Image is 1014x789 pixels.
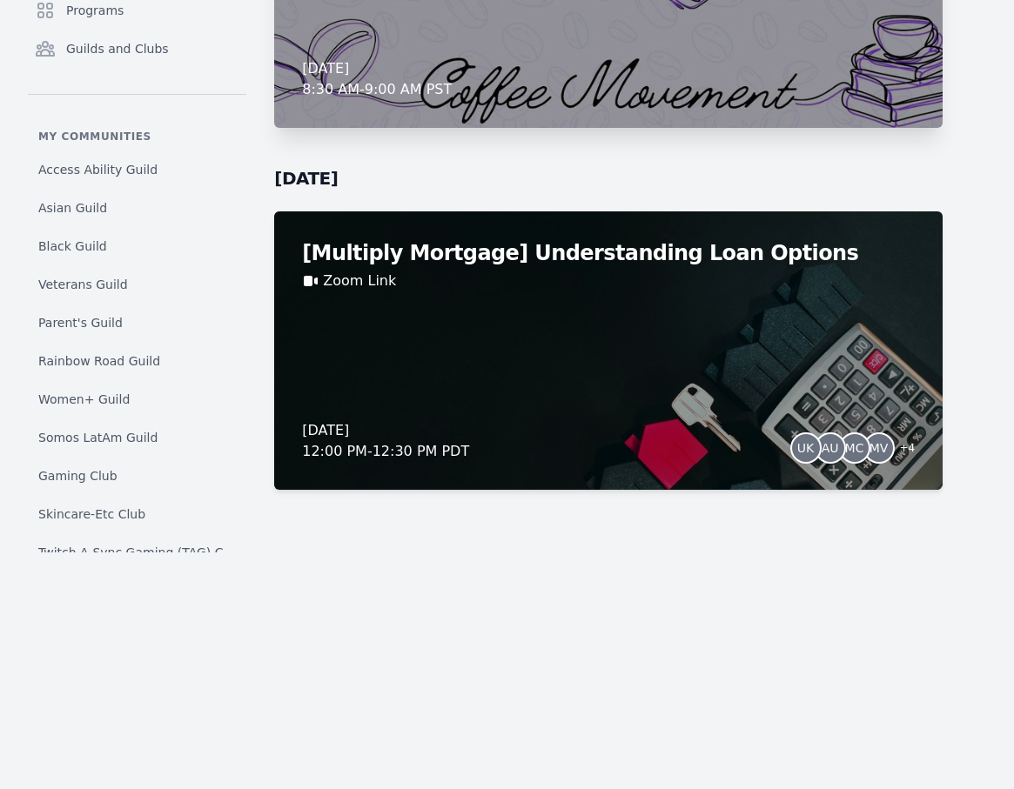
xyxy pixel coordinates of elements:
span: Skincare-Etc Club [38,505,145,523]
a: Access Ability Guild [28,154,246,185]
a: [Multiply Mortgage] Understanding Loan OptionsZoom Link[DATE]12:00 PM-12:30 PM PDTUKAUMCMV+4 [274,211,943,490]
span: Somos LatAm Guild [38,429,158,446]
a: Women+ Guild [28,384,246,415]
span: Twitch A-Sync Gaming (TAG) Club [38,544,236,561]
span: Black Guild [38,237,107,255]
a: Gaming Club [28,460,246,491]
span: + 4 [890,438,916,462]
span: MV [870,442,889,454]
a: Asian Guild [28,192,246,224]
span: Rainbow Road Guild [38,352,160,370]
span: AU [822,442,839,454]
p: My communities [28,130,246,144]
span: Women+ Guild [38,391,130,408]
span: Guilds and Clubs [66,40,169,57]
span: MC [845,442,864,454]
a: Parent's Guild [28,307,246,338]
a: Guilds and Clubs [28,31,246,66]
span: Programs [66,2,124,19]
a: Twitch A-Sync Gaming (TAG) Club [28,537,246,568]
span: UK [797,442,814,454]
span: Access Ability Guild [38,161,158,178]
span: Asian Guild [38,199,107,217]
a: Black Guild [28,231,246,262]
a: Zoom Link [323,271,396,291]
h2: [Multiply Mortgage] Understanding Loan Options [302,239,915,267]
div: [DATE] 12:00 PM - 12:30 PM PDT [302,420,469,462]
div: [DATE] 8:30 AM - 9:00 AM PST [302,58,452,100]
span: Gaming Club [38,467,118,485]
a: Skincare-Etc Club [28,498,246,530]
h2: [DATE] [274,166,943,191]
a: Somos LatAm Guild [28,422,246,453]
span: Parent's Guild [38,314,123,331]
a: Veterans Guild [28,269,246,300]
a: Rainbow Road Guild [28,345,246,377]
span: Veterans Guild [38,276,128,293]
